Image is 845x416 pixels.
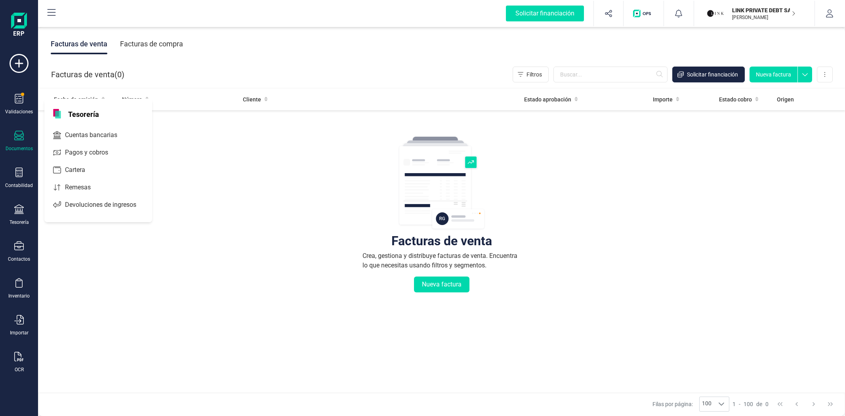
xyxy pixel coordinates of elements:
img: Logo Finanedi [11,13,27,38]
div: Crea, gestiona y distribuye facturas de venta. Encuentra lo que necesitas usando filtros y segmen... [362,251,521,270]
span: 0 [765,400,769,408]
div: OCR [15,366,24,373]
span: 100 [700,397,714,411]
span: 0 [117,69,122,80]
span: Cartera [62,165,99,175]
div: Inventario [8,293,30,299]
span: Remesas [62,183,105,192]
input: Buscar... [553,67,668,82]
img: Logo de OPS [633,10,654,17]
img: img-empty-table.svg [398,135,485,231]
span: Tesorería [63,109,104,118]
div: - [732,400,769,408]
button: Previous Page [789,397,804,412]
div: Importar [10,330,29,336]
button: Logo de OPS [628,1,659,26]
p: [PERSON_NAME] [732,14,795,21]
span: Filtros [526,71,542,78]
span: Número [122,95,142,103]
p: LINK PRIVATE DEBT SA [732,6,795,14]
span: Estado aprobación [524,95,571,103]
div: Tesorería [10,219,29,225]
div: Solicitar financiación [506,6,584,21]
button: First Page [773,397,788,412]
img: LI [707,5,724,22]
button: Next Page [806,397,821,412]
button: Last Page [823,397,838,412]
button: Nueva factura [414,277,469,292]
button: Solicitar financiación [496,1,593,26]
div: Facturas de venta [391,237,492,245]
span: Devoluciones de ingresos [62,200,151,210]
span: Fecha de emisión [54,95,98,103]
span: Estado cobro [719,95,752,103]
button: Solicitar financiación [672,67,745,82]
button: Nueva factura [750,67,797,82]
span: 1 [732,400,736,408]
span: Solicitar financiación [687,71,738,78]
span: Origen [777,95,794,103]
div: Facturas de venta ( ) [51,67,124,82]
span: 100 [744,400,753,408]
div: Contabilidad [5,182,33,189]
div: Filas por página: [652,397,729,412]
span: Cuentas bancarias [62,130,132,140]
span: Pagos y cobros [62,148,122,157]
div: Facturas de venta [51,34,107,54]
button: LILINK PRIVATE DEBT SA[PERSON_NAME] [704,1,805,26]
div: Contactos [8,256,30,262]
span: de [756,400,762,408]
div: Facturas de compra [120,34,183,54]
span: Importe [653,95,673,103]
span: Cliente [243,95,261,103]
button: Filtros [513,67,549,82]
div: Validaciones [5,109,33,115]
div: Documentos [6,145,33,152]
